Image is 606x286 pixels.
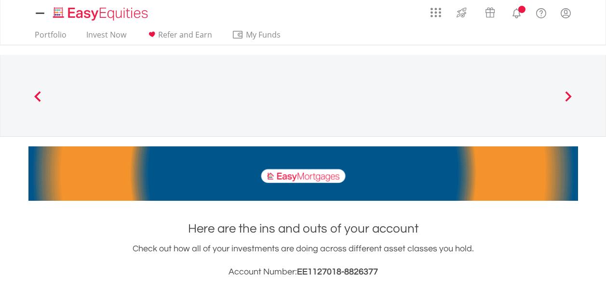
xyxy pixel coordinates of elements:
[28,242,578,279] div: Check out how all of your investments are doing across different asset classes you hold.
[158,29,212,40] span: Refer and Earn
[297,267,378,276] span: EE1127018-8826377
[476,2,504,20] a: Vouchers
[553,2,578,24] a: My Profile
[28,220,578,237] h1: Here are the ins and outs of your account
[31,30,70,45] a: Portfolio
[28,265,578,279] h3: Account Number:
[424,2,447,18] a: AppsGrid
[504,2,529,22] a: Notifications
[82,30,130,45] a: Invest Now
[431,7,441,18] img: grid-menu-icon.svg
[482,5,498,20] img: vouchers-v2.svg
[49,2,152,22] a: Home page
[142,30,216,45] a: Refer and Earn
[232,28,295,41] span: My Funds
[51,6,152,22] img: EasyEquities_Logo.png
[529,2,553,22] a: FAQ's and Support
[28,146,578,201] img: EasyMortage Promotion Banner
[454,5,470,20] img: thrive-v2.svg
